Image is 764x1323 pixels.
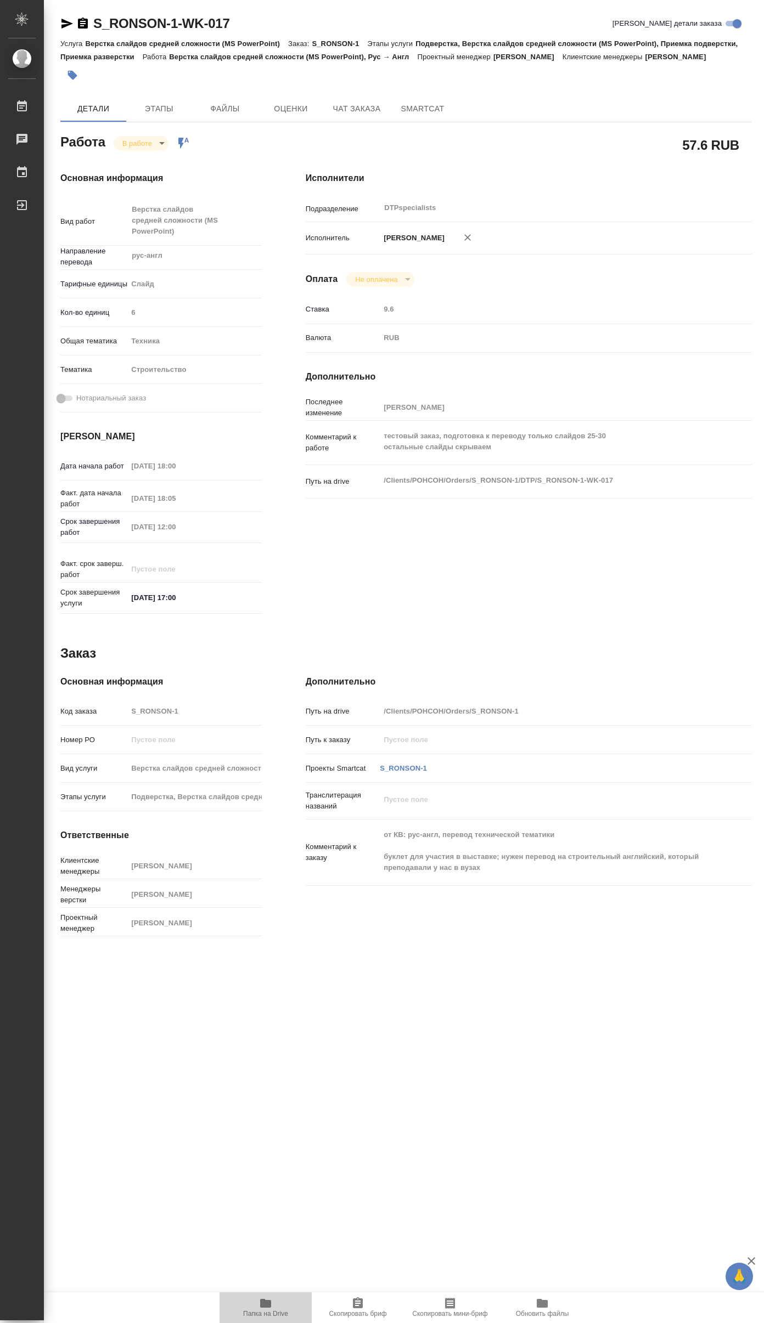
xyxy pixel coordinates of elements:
[127,915,261,931] input: Пустое поле
[380,471,715,490] textarea: /Clients/РОНСОН/Orders/S_RONSON-1/DTP/S_RONSON-1-WK-017
[127,332,261,350] div: Техника
[133,102,186,116] span: Этапы
[306,675,752,688] h4: Дополнительно
[60,216,127,227] p: Вид работ
[60,912,127,934] p: Проектный менеджер
[306,370,752,383] h4: Дополнительно
[380,301,715,317] input: Пустое поле
[613,18,722,29] span: [PERSON_NAME] детали заказа
[85,39,288,48] p: Верстка слайдов средней сложности (MS PowerPoint)
[306,476,380,487] p: Путь на drive
[380,703,715,719] input: Пустое поле
[380,233,445,244] p: [PERSON_NAME]
[380,764,427,772] a: S_RONSON-1
[306,304,380,315] p: Ставка
[114,136,168,151] div: В работе
[60,516,127,538] p: Срок завершения работ
[60,246,127,268] p: Направление перевода
[312,39,367,48] p: S_RONSON-1
[93,16,230,31] a: S_RONSON-1-WK-017
[127,732,261,748] input: Пустое поле
[119,139,155,148] button: В работе
[306,432,380,454] p: Комментарий к работе
[60,763,127,774] p: Вид услуги
[352,275,401,284] button: Не оплачена
[127,275,261,293] div: Слайд
[60,307,127,318] p: Кол-во единиц
[380,826,715,877] textarea: от КВ: рус-англ, перевод технической тематики буклет для участия в выставке; нужен перевод на стр...
[288,39,312,48] p: Заказ:
[127,304,261,320] input: Пустое поле
[682,135,739,154] h2: 57.6 RUB
[306,172,752,185] h4: Исполнители
[306,790,380,812] p: Транслитерация названий
[60,279,127,290] p: Тарифные единицы
[60,336,127,347] p: Общая тематика
[456,225,480,250] button: Удалить исполнителя
[60,791,127,802] p: Этапы услуги
[60,430,262,443] h4: [PERSON_NAME]
[380,427,715,456] textarea: тестовый заказ, подготовка к переводу только слайдов 25-30 остальные слайды скрываем
[60,855,127,877] p: Клиентские менеджеры
[367,39,415,48] p: Этапы услуги
[306,203,380,214] p: Подразделение
[60,644,96,662] h2: Заказ
[60,461,127,472] p: Дата начала работ
[60,172,262,185] h4: Основная информация
[127,789,261,805] input: Пустое поле
[380,329,715,347] div: RUB
[60,829,262,842] h4: Ответственные
[127,519,223,535] input: Пустое поле
[396,102,449,116] span: SmartCat
[127,703,261,719] input: Пустое поле
[306,332,380,343] p: Валюта
[60,488,127,510] p: Факт. дата начала работ
[127,458,223,474] input: Пустое поле
[380,399,715,415] input: Пустое поле
[306,233,380,244] p: Исполнитель
[199,102,251,116] span: Файлы
[60,39,85,48] p: Услуга
[493,53,563,61] p: [PERSON_NAME]
[60,706,127,717] p: Код заказа
[346,272,414,287] div: В работе
[306,397,380,419] p: Последнее изменение
[60,734,127,745] p: Номер РО
[67,102,120,116] span: Детали
[60,587,127,609] p: Срок завершения услуги
[60,364,127,375] p: Тематика
[127,886,261,902] input: Пустое поле
[127,590,223,606] input: ✎ Введи что-нибудь
[76,393,146,404] span: Нотариальный заказ
[330,102,383,116] span: Чат заказа
[563,53,645,61] p: Клиентские менеджеры
[60,17,74,30] button: Скопировать ссылку для ЯМессенджера
[306,273,338,286] h4: Оплата
[306,706,380,717] p: Путь на drive
[127,360,261,379] div: Строительство
[76,17,89,30] button: Скопировать ссылку
[60,63,85,87] button: Добавить тэг
[726,1263,753,1290] button: 🙏
[143,53,170,61] p: Работа
[60,131,105,151] h2: Работа
[645,53,715,61] p: [PERSON_NAME]
[60,558,127,580] p: Факт. срок заверш. работ
[127,490,223,506] input: Пустое поле
[169,53,417,61] p: Верстка слайдов средней сложности (MS PowerPoint), Рус → Англ
[417,53,493,61] p: Проектный менеджер
[380,732,715,748] input: Пустое поле
[60,884,127,906] p: Менеджеры верстки
[60,675,262,688] h4: Основная информация
[265,102,317,116] span: Оценки
[306,841,380,863] p: Комментарий к заказу
[127,858,261,874] input: Пустое поле
[306,763,380,774] p: Проекты Smartcat
[306,734,380,745] p: Путь к заказу
[127,760,261,776] input: Пустое поле
[127,561,223,577] input: Пустое поле
[730,1265,749,1288] span: 🙏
